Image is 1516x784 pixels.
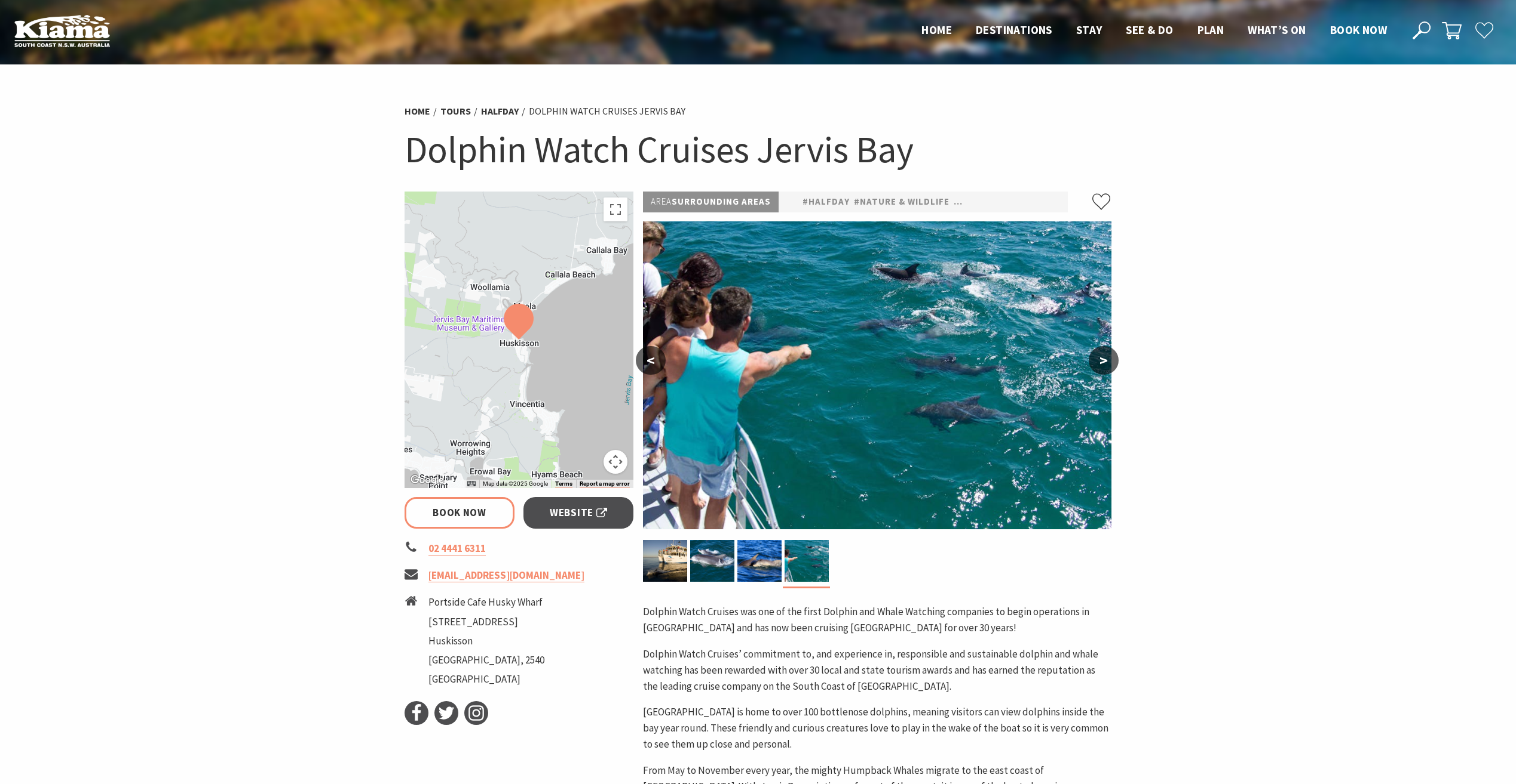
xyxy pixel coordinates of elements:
li: [STREET_ADDRESS] [428,614,544,630]
button: Toggle fullscreen view [604,197,627,221]
p: Surrounding Areas [643,192,779,212]
img: JB Dolphins2 [737,540,782,582]
li: [GEOGRAPHIC_DATA], 2540 [428,652,544,668]
span: Destinations [976,23,1052,37]
a: #halfday [803,195,850,209]
a: 02 4441 6311 [428,542,486,555]
img: Google [408,473,447,488]
a: Tours [440,105,471,118]
li: Huskisson [428,633,544,649]
span: What’s On [1248,23,1306,37]
a: halfday [481,105,519,118]
a: Home [405,105,430,118]
span: Website [550,505,607,521]
p: Dolphin Watch Cruises was one of the first Dolphin and Whale Watching companies to begin operatio... [643,604,1111,636]
a: Website [523,497,634,529]
a: Open this area in Google Maps (opens a new window) [408,473,447,488]
span: See & Do [1126,23,1173,37]
span: Area [651,196,672,207]
span: Map data ©2025 Google [483,480,548,487]
li: Dolphin Watch Cruises Jervis Bay [529,104,685,119]
button: < [636,346,666,375]
span: Book now [1330,23,1387,37]
a: [EMAIL_ADDRESS][DOMAIN_NAME] [428,569,584,582]
span: Stay [1076,23,1102,37]
a: Terms (opens in new tab) [555,480,572,487]
a: Book Now [405,497,515,529]
a: Report a map error [580,480,630,487]
img: Kiama Logo [14,14,110,47]
h1: Dolphin Watch Cruises Jervis Bay [405,125,1112,174]
img: JB Dolphins [690,540,734,582]
img: Look! [785,540,829,582]
a: #Sightseeing Tours [954,195,1056,209]
li: [GEOGRAPHIC_DATA] [428,671,544,687]
li: Portside Cafe Husky Wharf [428,594,544,610]
span: Plan [1198,23,1224,37]
button: Map camera controls [604,450,627,474]
nav: Main Menu [909,21,1399,41]
p: [GEOGRAPHIC_DATA] is home to over 100 bottlenose dolphins, meaning visitors can view dolphins ins... [643,704,1111,753]
a: #Nature & Wildlife [854,195,950,209]
span: Home [921,23,952,37]
a: #Water Tours [1060,195,1132,209]
button: > [1089,346,1119,375]
p: Dolphin Watch Cruises’ commitment to, and experience in, responsible and sustainable dolphin and ... [643,646,1111,695]
img: Look! [643,221,1111,529]
button: Keyboard shortcuts [467,480,476,488]
img: Dolphin Watch Cruises Jervis Bay [643,540,687,582]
